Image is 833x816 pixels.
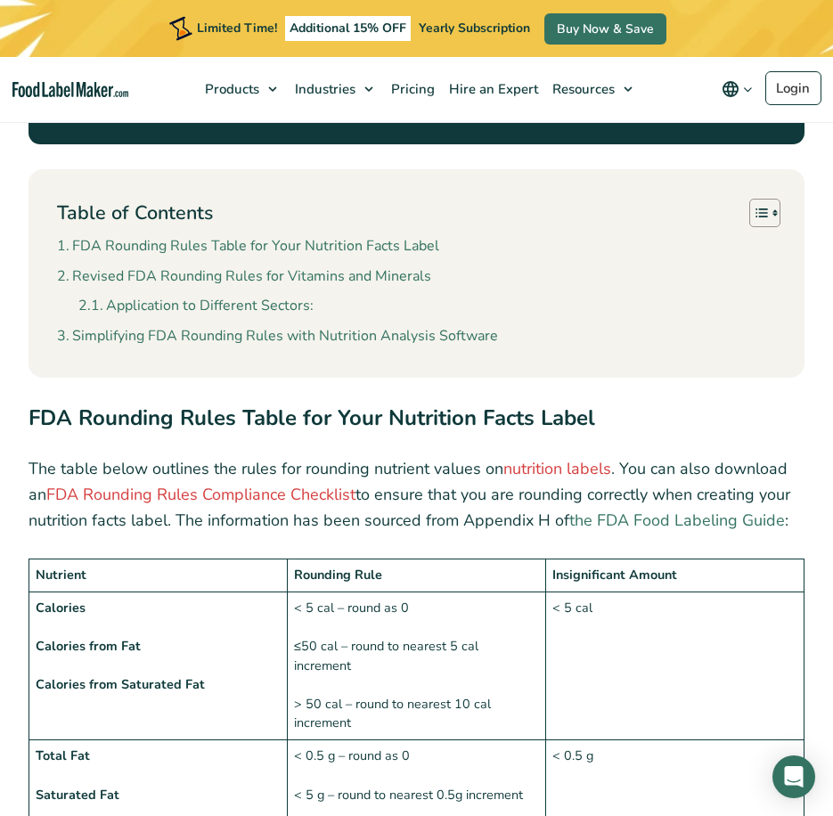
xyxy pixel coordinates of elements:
[386,80,437,98] span: Pricing
[382,57,440,121] a: Pricing
[772,755,815,798] div: Open Intercom Messenger
[29,404,595,432] strong: FDA Rounding Rules Table for Your Nutrition Facts Label
[440,57,543,121] a: Hire an Expert
[290,80,357,98] span: Industries
[444,80,540,98] span: Hire an Expert
[36,599,86,616] strong: Calories
[36,747,90,764] strong: Total Fat
[36,786,119,804] strong: Saturated Fat
[12,82,128,97] a: Food Label Maker homepage
[569,510,785,531] a: the FDA Food Labeling Guide
[294,566,382,583] strong: Rounding Rule
[544,13,666,45] a: Buy Now & Save
[57,265,431,289] a: Revised FDA Rounding Rules for Vitamins and Minerals
[709,71,765,107] button: Change language
[57,325,498,348] a: Simplifying FDA Rounding Rules with Nutrition Analysis Software
[36,637,141,655] strong: Calories from Fat
[200,80,261,98] span: Products
[503,458,611,479] a: nutrition labels
[36,675,205,693] strong: Calories from Saturated Fat
[552,566,677,583] strong: Insignificant Amount
[736,198,776,228] a: Toggle Table of Content
[29,456,804,533] p: The table below outlines the rules for rounding nutrient values on . You can also download an to ...
[46,484,355,505] a: FDA Rounding Rules Compliance Checklist
[196,57,286,121] a: Products
[57,200,213,227] p: Table of Contents
[765,71,821,105] a: Login
[543,57,641,121] a: Resources
[197,20,277,37] span: Limited Time!
[286,57,382,121] a: Industries
[36,566,86,583] strong: Nutrient
[546,592,804,740] td: < 5 cal
[547,80,617,98] span: Resources
[285,16,411,41] span: Additional 15% OFF
[78,295,314,318] a: Application to Different Sectors:
[57,235,439,258] a: FDA Rounding Rules Table for Your Nutrition Facts Label
[419,20,530,37] span: Yearly Subscription
[288,592,546,740] td: < 5 cal – round as 0 ≤50 cal – round to nearest 5 cal increment > 50 cal – round to nearest 10 ca...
